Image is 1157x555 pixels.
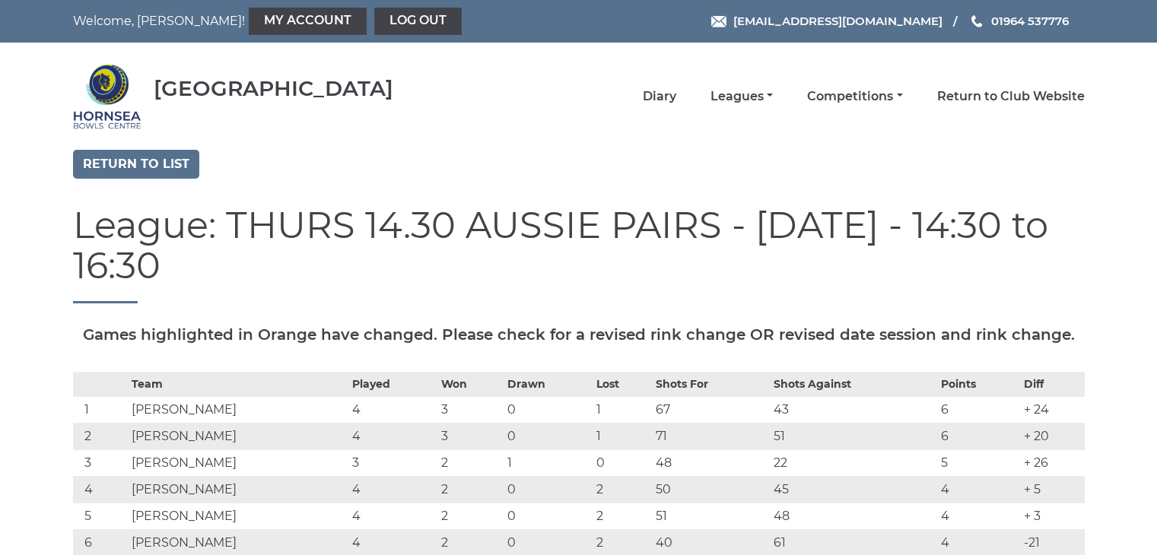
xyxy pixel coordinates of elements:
a: Email [EMAIL_ADDRESS][DOMAIN_NAME] [711,12,942,30]
td: 1 [593,423,652,449]
td: 22 [770,449,936,476]
td: 2 [437,503,503,529]
td: 51 [652,503,770,529]
h5: Games highlighted in Orange have changed. Please check for a revised rink change OR revised date ... [73,326,1085,343]
th: Diff [1020,372,1084,396]
th: Points [937,372,1021,396]
td: + 3 [1020,503,1084,529]
td: 1 [504,449,593,476]
td: 2 [593,503,652,529]
td: 45 [770,476,936,503]
td: 4 [348,476,438,503]
img: Phone us [971,15,982,27]
td: 5 [73,503,128,529]
th: Won [437,372,503,396]
a: Diary [643,88,676,105]
td: 0 [504,396,593,423]
th: Shots Against [770,372,936,396]
img: Email [711,16,726,27]
a: Leagues [710,88,773,105]
td: 50 [652,476,770,503]
td: 4 [937,503,1021,529]
td: [PERSON_NAME] [128,423,348,449]
td: 6 [937,423,1021,449]
td: 51 [770,423,936,449]
td: + 5 [1020,476,1084,503]
td: + 20 [1020,423,1084,449]
td: [PERSON_NAME] [128,503,348,529]
th: Shots For [652,372,770,396]
td: 4 [348,396,438,423]
th: Played [348,372,438,396]
nav: Welcome, [PERSON_NAME]! [73,8,482,35]
td: 0 [504,423,593,449]
td: 4 [937,476,1021,503]
td: 2 [593,476,652,503]
a: Log out [374,8,462,35]
td: [PERSON_NAME] [128,396,348,423]
td: 2 [437,449,503,476]
td: 5 [937,449,1021,476]
a: Return to Club Website [937,88,1085,105]
td: 0 [504,476,593,503]
h1: League: THURS 14.30 AUSSIE PAIRS - [DATE] - 14:30 to 16:30 [73,205,1085,303]
th: Lost [593,372,652,396]
td: 48 [770,503,936,529]
td: 48 [652,449,770,476]
td: 0 [504,503,593,529]
td: 1 [593,396,652,423]
img: Hornsea Bowls Centre [73,62,141,131]
td: 3 [437,396,503,423]
td: 4 [348,503,438,529]
th: Drawn [504,372,593,396]
td: 3 [348,449,438,476]
a: Competitions [807,88,902,105]
a: Return to list [73,150,199,179]
td: 0 [593,449,652,476]
td: 43 [770,396,936,423]
td: + 26 [1020,449,1084,476]
td: 2 [437,476,503,503]
td: 3 [437,423,503,449]
a: My Account [249,8,367,35]
td: 4 [348,423,438,449]
div: [GEOGRAPHIC_DATA] [154,77,393,100]
a: Phone us 01964 537776 [969,12,1069,30]
td: 71 [652,423,770,449]
span: 01964 537776 [991,14,1069,28]
td: 1 [73,396,128,423]
td: 4 [73,476,128,503]
td: [PERSON_NAME] [128,449,348,476]
td: [PERSON_NAME] [128,476,348,503]
td: 6 [937,396,1021,423]
th: Team [128,372,348,396]
td: 67 [652,396,770,423]
td: + 24 [1020,396,1084,423]
td: 3 [73,449,128,476]
span: [EMAIL_ADDRESS][DOMAIN_NAME] [733,14,942,28]
td: 2 [73,423,128,449]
